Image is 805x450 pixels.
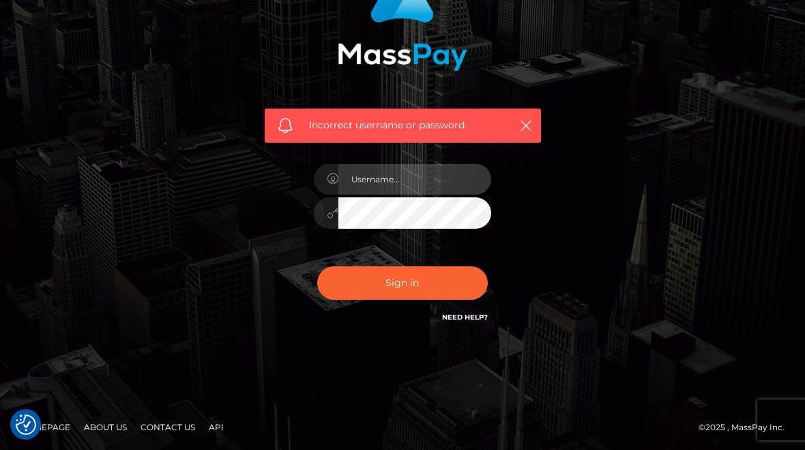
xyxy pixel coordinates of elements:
a: API [203,417,229,438]
div: © 2025 , MassPay Inc. [699,420,795,435]
a: Homepage [15,417,76,438]
img: Revisit consent button [16,414,36,435]
a: Contact Us [135,417,201,438]
button: Consent Preferences [16,414,36,435]
span: Incorrect username or password. [309,118,503,132]
button: Sign in [317,266,488,300]
a: About Us [78,417,132,438]
a: Need Help? [442,313,488,322]
input: Username... [338,164,491,195]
